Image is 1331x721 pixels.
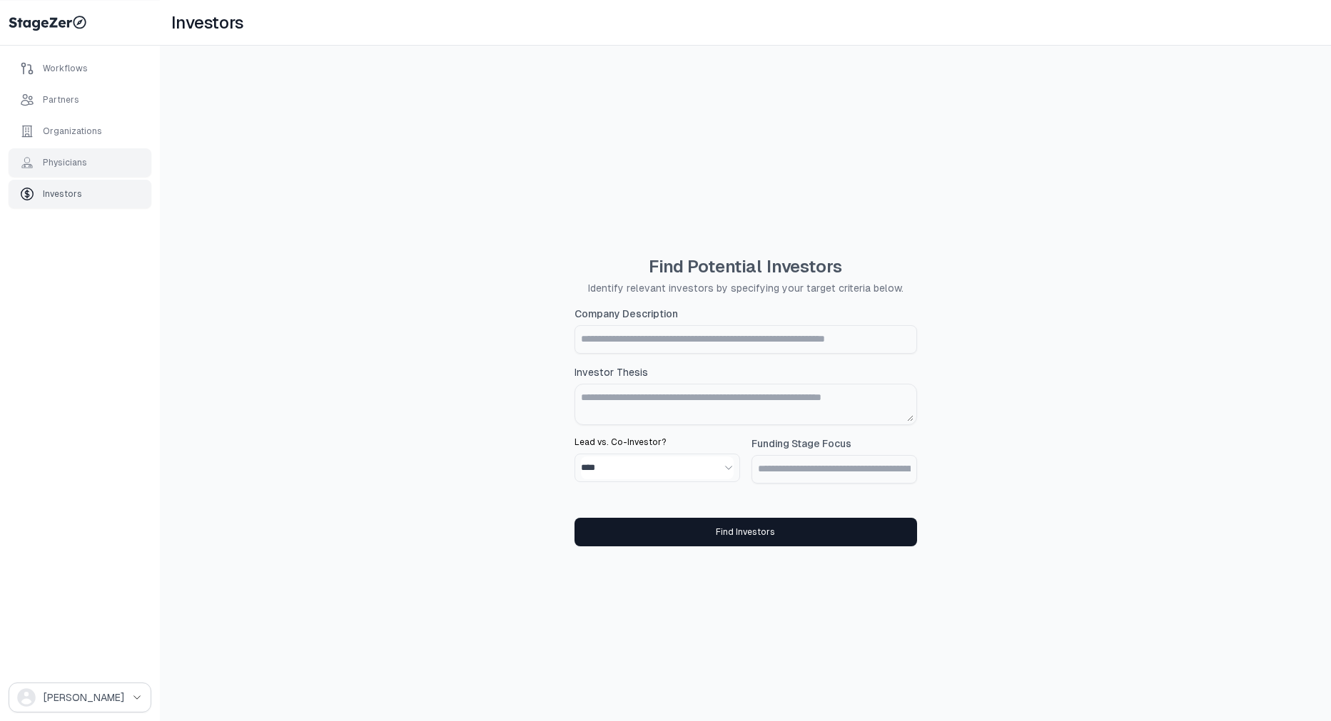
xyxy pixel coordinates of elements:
p: Identify relevant investors by specifying your target criteria below. [588,281,904,295]
span: Funding Stage Focus [751,436,851,451]
h1: Investors [171,11,243,34]
div: Organizations [43,126,102,137]
div: Partners [43,94,79,106]
a: Workflows [9,54,151,83]
span: Lead vs. Co-Investor? [575,436,667,448]
a: Partners [9,86,151,114]
div: Workflows [43,63,88,74]
a: Physicians [9,148,151,177]
span: Company Description [575,307,678,321]
button: Find Investors [575,518,917,546]
a: Organizations [9,117,151,145]
div: Investors [43,188,82,200]
div: Physicians [43,157,87,168]
button: drop down button [9,682,151,712]
a: Investors [9,180,151,208]
span: Investor Thesis [575,365,648,379]
div: Find Investors [716,526,775,538]
h1: Find Potential Investors [588,255,904,278]
span: [PERSON_NAME] [44,690,124,705]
